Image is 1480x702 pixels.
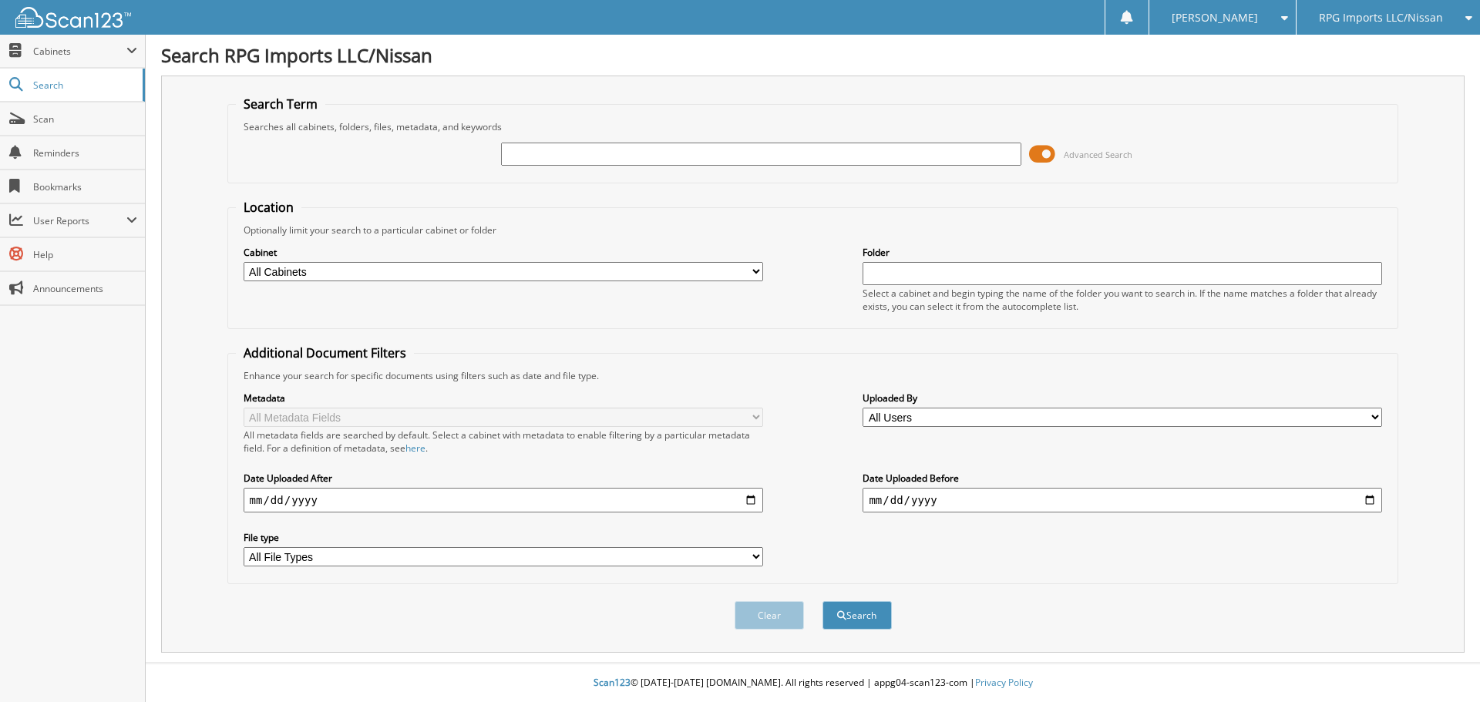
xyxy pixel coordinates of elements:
label: Cabinet [244,246,763,259]
div: Enhance your search for specific documents using filters such as date and file type. [236,369,1391,382]
legend: Search Term [236,96,325,113]
h1: Search RPG Imports LLC/Nissan [161,42,1465,68]
label: Metadata [244,391,763,405]
span: User Reports [33,214,126,227]
div: Select a cabinet and begin typing the name of the folder you want to search in. If the name match... [863,287,1382,313]
label: Date Uploaded Before [863,472,1382,485]
div: All metadata fields are searched by default. Select a cabinet with metadata to enable filtering b... [244,428,763,455]
input: start [244,488,763,512]
img: scan123-logo-white.svg [15,7,131,28]
label: Uploaded By [863,391,1382,405]
a: Privacy Policy [975,676,1033,689]
legend: Additional Document Filters [236,344,414,361]
label: File type [244,531,763,544]
input: end [863,488,1382,512]
span: Scan123 [594,676,631,689]
button: Search [822,601,892,630]
span: Help [33,248,137,261]
label: Date Uploaded After [244,472,763,485]
span: Reminders [33,146,137,160]
span: RPG Imports LLC/Nissan [1319,13,1443,22]
div: Searches all cabinets, folders, files, metadata, and keywords [236,120,1391,133]
div: Optionally limit your search to a particular cabinet or folder [236,223,1391,237]
label: Folder [863,246,1382,259]
iframe: Chat Widget [1403,628,1480,702]
legend: Location [236,199,301,216]
span: [PERSON_NAME] [1172,13,1258,22]
span: Search [33,79,135,92]
span: Bookmarks [33,180,137,193]
span: Cabinets [33,45,126,58]
span: Scan [33,113,137,126]
span: Announcements [33,282,137,295]
div: © [DATE]-[DATE] [DOMAIN_NAME]. All rights reserved | appg04-scan123-com | [146,664,1480,702]
button: Clear [735,601,804,630]
a: here [405,442,425,455]
span: Advanced Search [1064,149,1132,160]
